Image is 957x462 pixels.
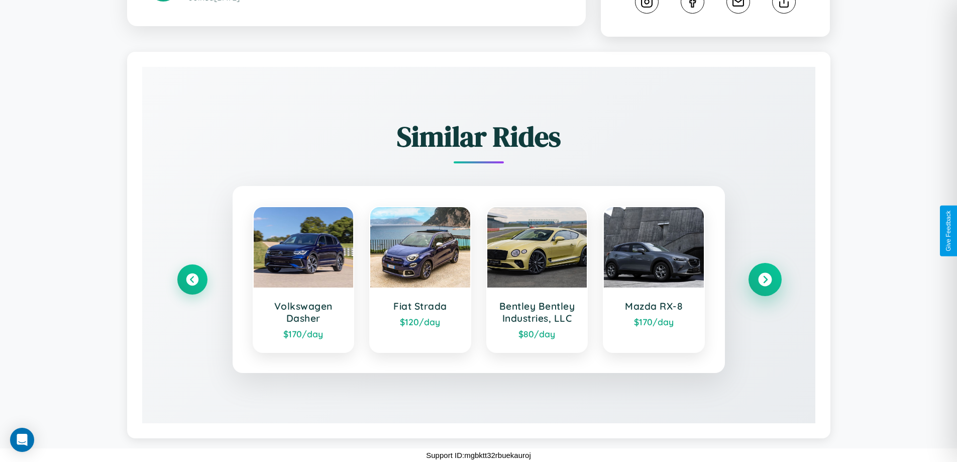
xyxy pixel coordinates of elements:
[603,206,705,353] a: Mazda RX-8$170/day
[945,211,952,251] div: Give Feedback
[486,206,588,353] a: Bentley Bentley Industries, LLC$80/day
[253,206,355,353] a: Volkswagen Dasher$170/day
[369,206,471,353] a: Fiat Strada$120/day
[614,316,694,327] div: $ 170 /day
[614,300,694,312] h3: Mazda RX-8
[264,328,344,339] div: $ 170 /day
[497,300,577,324] h3: Bentley Bentley Industries, LLC
[264,300,344,324] h3: Volkswagen Dasher
[380,300,460,312] h3: Fiat Strada
[177,117,780,156] h2: Similar Rides
[426,448,530,462] p: Support ID: mgbktt32rbuekauroj
[380,316,460,327] div: $ 120 /day
[497,328,577,339] div: $ 80 /day
[10,428,34,452] div: Open Intercom Messenger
